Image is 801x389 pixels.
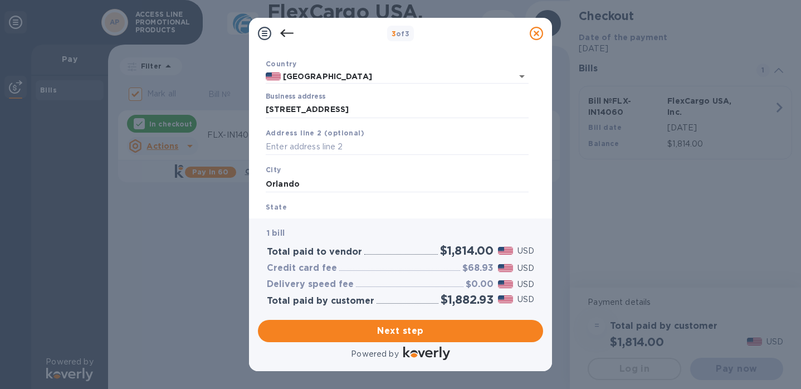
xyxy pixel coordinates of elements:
h3: Total paid by customer [267,296,374,307]
img: US [266,72,281,80]
h3: Credit card fee [267,263,337,274]
p: USD [517,262,534,274]
img: USD [498,295,513,303]
input: Enter address [266,101,529,118]
span: Next step [267,324,534,338]
b: City [266,166,281,174]
h3: $0.00 [466,279,494,290]
b: of 3 [392,30,410,38]
h2: $1,882.93 [441,293,494,307]
p: USD [517,279,534,290]
b: Address line 2 (optional) [266,129,364,137]
img: USD [498,247,513,255]
label: Business address [266,94,325,100]
img: Logo [403,347,450,360]
h2: $1,814.00 [440,244,494,257]
input: Select country [281,70,497,84]
button: Open [514,69,530,84]
img: USD [498,264,513,272]
h3: Total paid to vendor [267,247,362,257]
b: 1 bill [267,228,285,237]
h3: $68.93 [462,263,494,274]
img: USD [498,280,513,288]
p: USD [517,245,534,257]
b: Country [266,60,297,68]
b: State [266,203,287,211]
button: Next step [258,320,543,342]
input: Enter city [266,176,529,192]
span: 3 [392,30,396,38]
p: Powered by [351,348,398,360]
p: USD [517,294,534,305]
input: Enter address line 2 [266,139,529,155]
h3: Delivery speed fee [267,279,354,290]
